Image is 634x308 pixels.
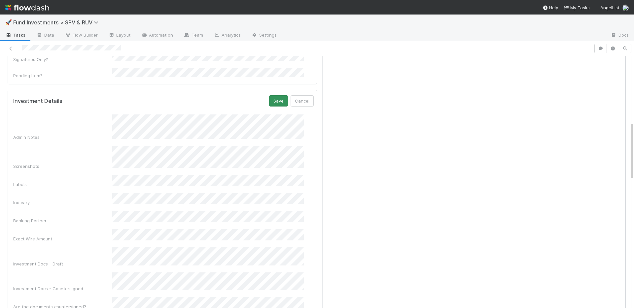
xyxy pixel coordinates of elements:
[103,30,136,41] a: Layout
[543,4,558,11] div: Help
[564,5,590,10] span: My Tasks
[13,285,112,292] div: Investment Docs - Countersigned
[622,5,629,11] img: avatar_ddac2f35-6c49-494a-9355-db49d32eca49.png
[13,163,112,169] div: Screenshots
[65,32,98,38] span: Flow Builder
[269,95,288,107] button: Save
[136,30,178,41] a: Automation
[291,95,314,107] button: Cancel
[5,19,12,25] span: 🚀
[600,5,619,10] span: AngelList
[31,30,59,41] a: Data
[13,235,112,242] div: Exact Wire Amount
[178,30,208,41] a: Team
[13,19,102,26] span: Fund Investments > SPV & RUV
[564,4,590,11] a: My Tasks
[13,199,112,206] div: Industry
[5,32,26,38] span: Tasks
[59,30,103,41] a: Flow Builder
[246,30,282,41] a: Settings
[13,134,112,140] div: Admin Notes
[13,261,112,267] div: Investment Docs - Draft
[13,217,112,224] div: Banking Partner
[605,30,634,41] a: Docs
[5,2,49,13] img: logo-inverted-e16ddd16eac7371096b0.svg
[208,30,246,41] a: Analytics
[13,72,112,79] div: Pending Item?
[13,56,112,63] div: Signatures Only?
[13,181,112,188] div: Labels
[13,98,62,105] h5: Investment Details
